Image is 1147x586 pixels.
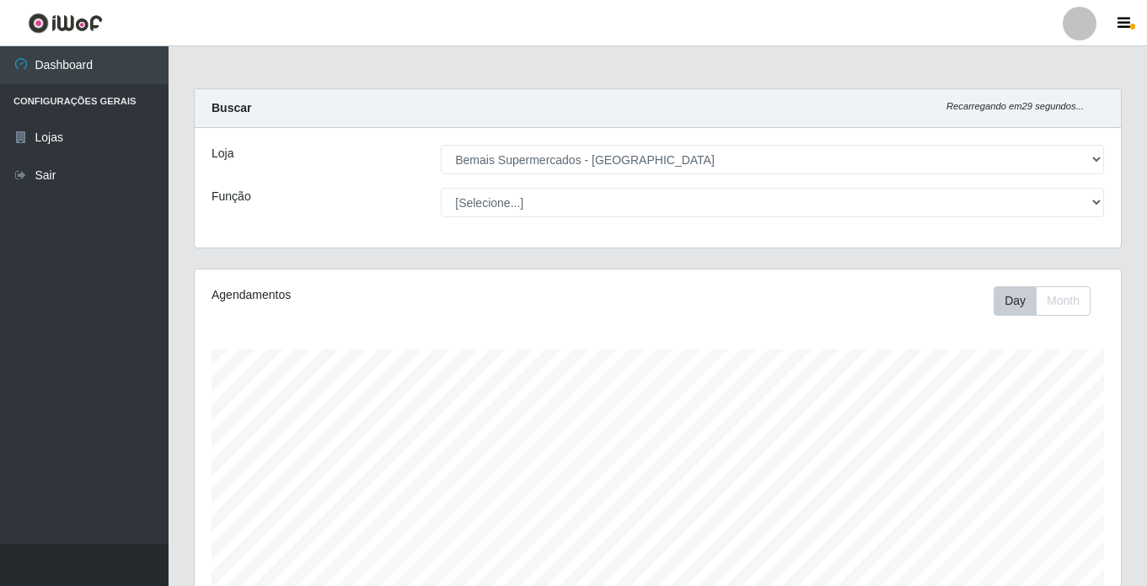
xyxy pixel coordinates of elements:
[212,101,251,115] strong: Buscar
[994,286,1091,316] div: First group
[212,286,569,304] div: Agendamentos
[946,101,1084,111] i: Recarregando em 29 segundos...
[1036,286,1091,316] button: Month
[212,188,251,205] label: Função
[994,286,1037,316] button: Day
[994,286,1104,316] div: Toolbar with button groups
[28,13,103,34] img: CoreUI Logo
[212,145,233,162] label: Loja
